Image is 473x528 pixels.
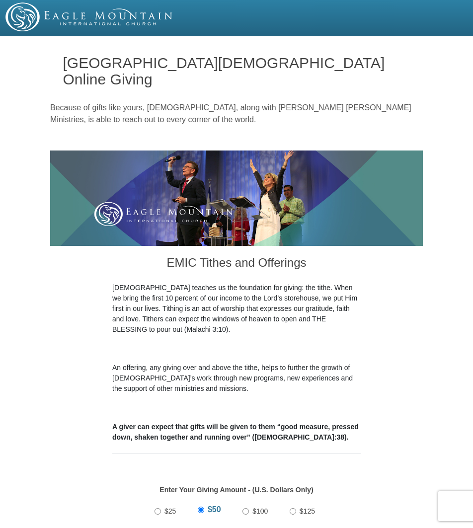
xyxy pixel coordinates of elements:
span: $100 [252,507,268,515]
b: A giver can expect that gifts will be given to them “good measure, pressed down, shaken together ... [112,423,359,441]
img: EMIC [5,2,173,31]
strong: Enter Your Giving Amount - (U.S. Dollars Only) [159,486,313,494]
h3: EMIC Tithes and Offerings [112,246,361,283]
p: [DEMOGRAPHIC_DATA] teaches us the foundation for giving: the tithe. When we bring the first 10 pe... [112,283,361,335]
span: $125 [300,507,315,515]
p: Because of gifts like yours, [DEMOGRAPHIC_DATA], along with [PERSON_NAME] [PERSON_NAME] Ministrie... [50,102,423,126]
span: $50 [208,505,221,514]
span: $25 [164,507,176,515]
h1: [GEOGRAPHIC_DATA][DEMOGRAPHIC_DATA] Online Giving [63,55,410,87]
p: An offering, any giving over and above the tithe, helps to further the growth of [DEMOGRAPHIC_DAT... [112,363,361,394]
